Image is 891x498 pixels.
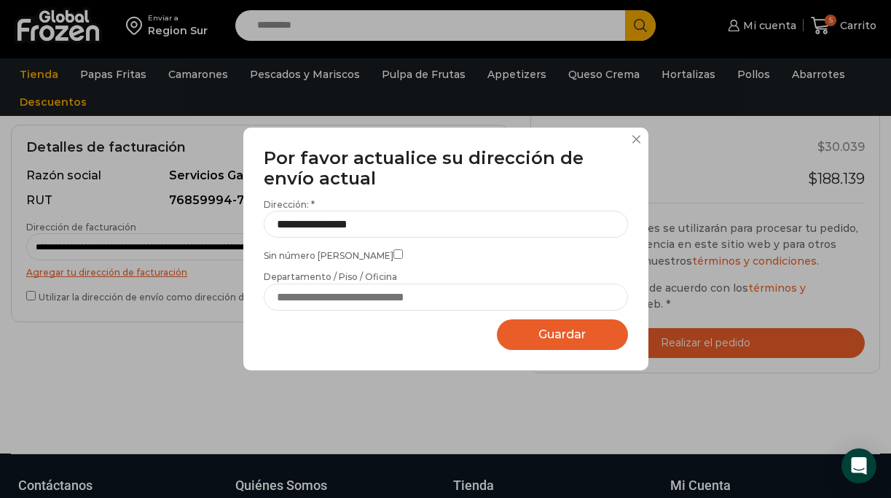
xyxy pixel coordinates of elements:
[393,249,403,259] input: Sin número [PERSON_NAME]
[841,448,876,483] div: Open Intercom Messenger
[264,211,628,238] input: Dirección: *
[497,319,628,351] button: Guardar
[264,271,628,310] label: Departamento / Piso / Oficina
[264,198,628,238] label: Dirección: *
[264,148,628,190] h3: Por favor actualice su dirección de envío actual
[264,284,628,311] input: Departamento / Piso / Oficina
[538,327,586,341] span: Guardar
[264,246,628,262] label: Sin número [PERSON_NAME]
